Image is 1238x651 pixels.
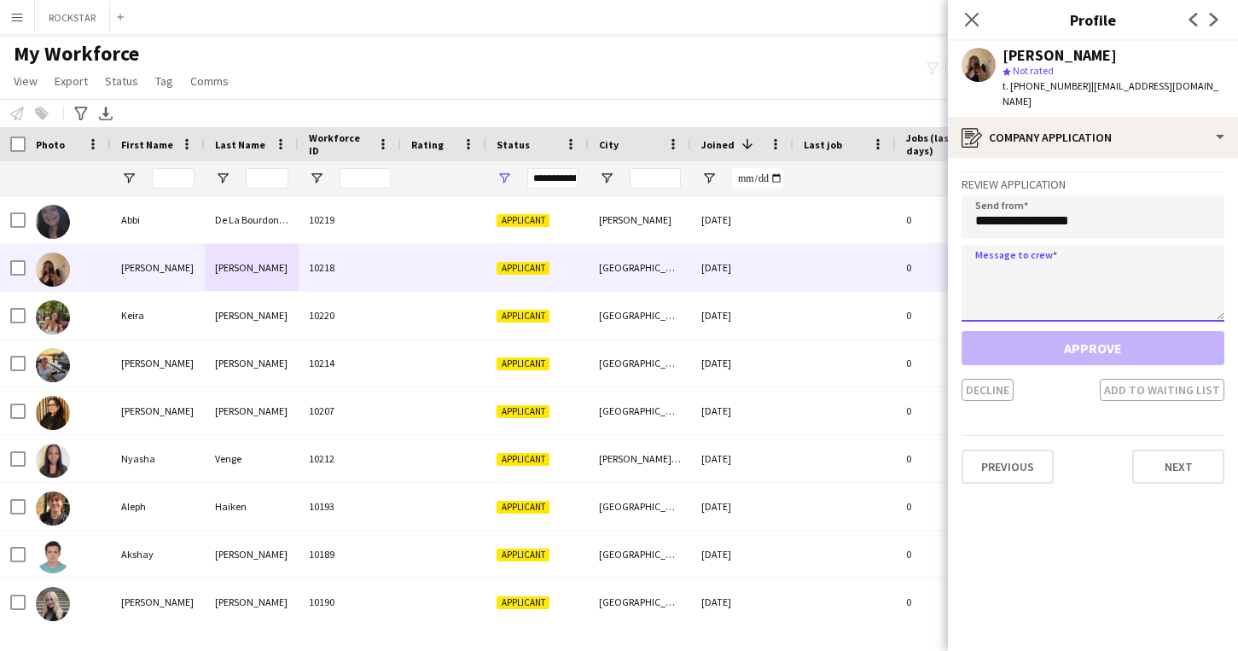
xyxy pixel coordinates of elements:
[896,578,1007,625] div: 0
[36,539,70,573] img: Akshay Desai
[36,300,70,334] img: Keira Wheeler
[299,387,401,434] div: 10207
[14,73,38,89] span: View
[1003,48,1117,63] div: [PERSON_NAME]
[497,357,549,370] span: Applicant
[215,171,230,186] button: Open Filter Menu
[309,171,324,186] button: Open Filter Menu
[589,435,691,482] div: [PERSON_NAME][GEOGRAPHIC_DATA]
[205,196,299,243] div: De La Bourdonnaye
[155,73,173,89] span: Tag
[36,444,70,478] img: Nyasha Venge
[205,292,299,339] div: [PERSON_NAME]
[299,578,401,625] div: 10190
[299,292,401,339] div: 10220
[14,41,139,67] span: My Workforce
[896,244,1007,291] div: 0
[691,483,793,530] div: [DATE]
[55,73,88,89] span: Export
[691,387,793,434] div: [DATE]
[589,196,691,243] div: [PERSON_NAME]
[190,73,229,89] span: Comms
[896,292,1007,339] div: 0
[599,171,614,186] button: Open Filter Menu
[896,531,1007,578] div: 0
[299,340,401,387] div: 10214
[36,396,70,430] img: Lara Sheehy
[111,196,205,243] div: Abbi
[691,435,793,482] div: [DATE]
[497,405,549,418] span: Applicant
[962,450,1054,484] button: Previous
[36,348,70,382] img: Ella Sophie Clark
[599,138,619,151] span: City
[183,70,235,92] a: Comms
[962,177,1224,192] h3: Review Application
[96,103,116,124] app-action-btn: Export XLSX
[105,73,138,89] span: Status
[121,138,173,151] span: First Name
[630,168,681,189] input: City Filter Input
[896,483,1007,530] div: 0
[497,138,530,151] span: Status
[36,491,70,526] img: Aleph Haiken
[589,244,691,291] div: [GEOGRAPHIC_DATA]
[1132,450,1224,484] button: Next
[896,435,1007,482] div: 0
[589,531,691,578] div: [GEOGRAPHIC_DATA]
[35,1,110,34] button: ROCKSTAR
[906,131,976,157] span: Jobs (last 90 days)
[497,214,549,227] span: Applicant
[691,578,793,625] div: [DATE]
[896,387,1007,434] div: 0
[309,131,370,157] span: Workforce ID
[98,70,145,92] a: Status
[111,387,205,434] div: [PERSON_NAME]
[7,70,44,92] a: View
[1003,79,1218,108] span: | [EMAIL_ADDRESS][DOMAIN_NAME]
[299,435,401,482] div: 10212
[299,244,401,291] div: 10218
[111,531,205,578] div: Akshay
[691,292,793,339] div: [DATE]
[1013,64,1054,77] span: Not rated
[111,292,205,339] div: Keira
[589,292,691,339] div: [GEOGRAPHIC_DATA]
[71,103,91,124] app-action-btn: Advanced filters
[205,435,299,482] div: Venge
[732,168,783,189] input: Joined Filter Input
[36,253,70,287] img: Jenna McMahon
[411,138,444,151] span: Rating
[205,578,299,625] div: [PERSON_NAME]
[36,587,70,621] img: Amelia Thompson
[691,196,793,243] div: [DATE]
[340,168,391,189] input: Workforce ID Filter Input
[205,531,299,578] div: [PERSON_NAME]
[121,171,137,186] button: Open Filter Menu
[589,578,691,625] div: [GEOGRAPHIC_DATA]
[299,483,401,530] div: 10193
[205,387,299,434] div: [PERSON_NAME]
[111,435,205,482] div: Nyasha
[701,171,717,186] button: Open Filter Menu
[205,340,299,387] div: [PERSON_NAME]
[497,549,549,561] span: Applicant
[948,9,1238,31] h3: Profile
[111,340,205,387] div: [PERSON_NAME]
[948,117,1238,158] div: Company application
[896,340,1007,387] div: 0
[36,205,70,239] img: Abbi De La Bourdonnaye
[497,171,512,186] button: Open Filter Menu
[701,138,735,151] span: Joined
[111,483,205,530] div: Aleph
[36,138,65,151] span: Photo
[497,262,549,275] span: Applicant
[497,501,549,514] span: Applicant
[804,138,842,151] span: Last job
[1003,79,1091,92] span: t. [PHONE_NUMBER]
[299,531,401,578] div: 10189
[497,596,549,609] span: Applicant
[589,483,691,530] div: [GEOGRAPHIC_DATA]
[111,578,205,625] div: [PERSON_NAME]
[111,244,205,291] div: [PERSON_NAME]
